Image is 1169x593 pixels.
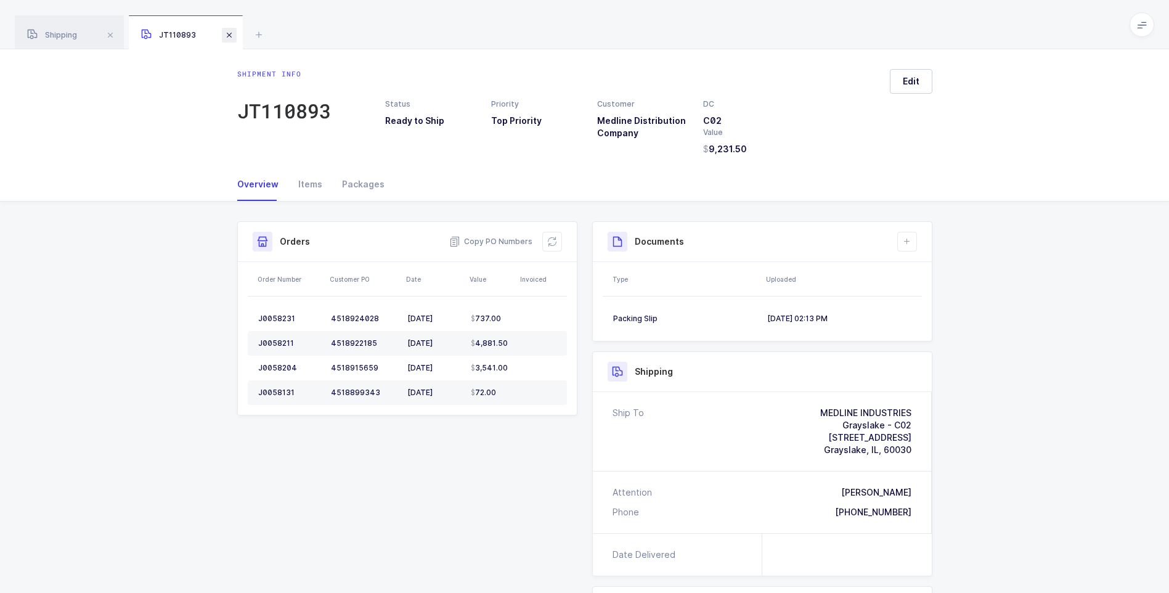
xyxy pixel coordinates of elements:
[835,506,911,518] div: [PHONE_NUMBER]
[331,338,397,348] div: 4518922185
[407,314,461,324] div: [DATE]
[613,314,757,324] div: Packing Slip
[635,366,673,378] h3: Shipping
[331,388,397,398] div: 4518899343
[703,127,794,138] div: Value
[407,363,461,373] div: [DATE]
[237,69,331,79] div: Shipment info
[613,407,644,456] div: Ship To
[332,168,385,201] div: Packages
[491,115,582,127] h3: Top Priority
[406,274,462,284] div: Date
[767,314,911,324] div: [DATE] 02:13 PM
[331,363,397,373] div: 4518915659
[258,388,321,398] div: J0058131
[820,407,911,419] div: MEDLINE INDUSTRIES
[520,274,563,284] div: Invoiced
[258,363,321,373] div: J0058204
[613,274,759,284] div: Type
[449,235,532,248] button: Copy PO Numbers
[385,115,476,127] h3: Ready to Ship
[613,549,680,561] div: Date Delivered
[385,99,476,110] div: Status
[841,486,911,499] div: [PERSON_NAME]
[820,419,911,431] div: Grayslake - C02
[141,30,196,39] span: JT110893
[635,235,684,248] h3: Documents
[471,314,501,324] span: 737.00
[331,314,397,324] div: 4518924028
[258,314,321,324] div: J0058231
[471,338,508,348] span: 4,881.50
[597,115,688,139] h3: Medline Distribution Company
[27,30,77,39] span: Shipping
[890,69,932,94] button: Edit
[258,274,322,284] div: Order Number
[613,486,652,499] div: Attention
[703,115,794,127] h3: C02
[407,338,461,348] div: [DATE]
[280,235,310,248] h3: Orders
[407,388,461,398] div: [DATE]
[597,99,688,110] div: Customer
[471,388,496,398] span: 72.00
[903,75,919,88] span: Edit
[330,274,399,284] div: Customer PO
[820,431,911,444] div: [STREET_ADDRESS]
[470,274,513,284] div: Value
[471,363,508,373] span: 3,541.00
[703,99,794,110] div: DC
[258,338,321,348] div: J0058211
[237,168,288,201] div: Overview
[288,168,332,201] div: Items
[824,444,911,455] span: Grayslake, IL, 60030
[491,99,582,110] div: Priority
[766,274,918,284] div: Uploaded
[703,143,747,155] span: 9,231.50
[613,506,639,518] div: Phone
